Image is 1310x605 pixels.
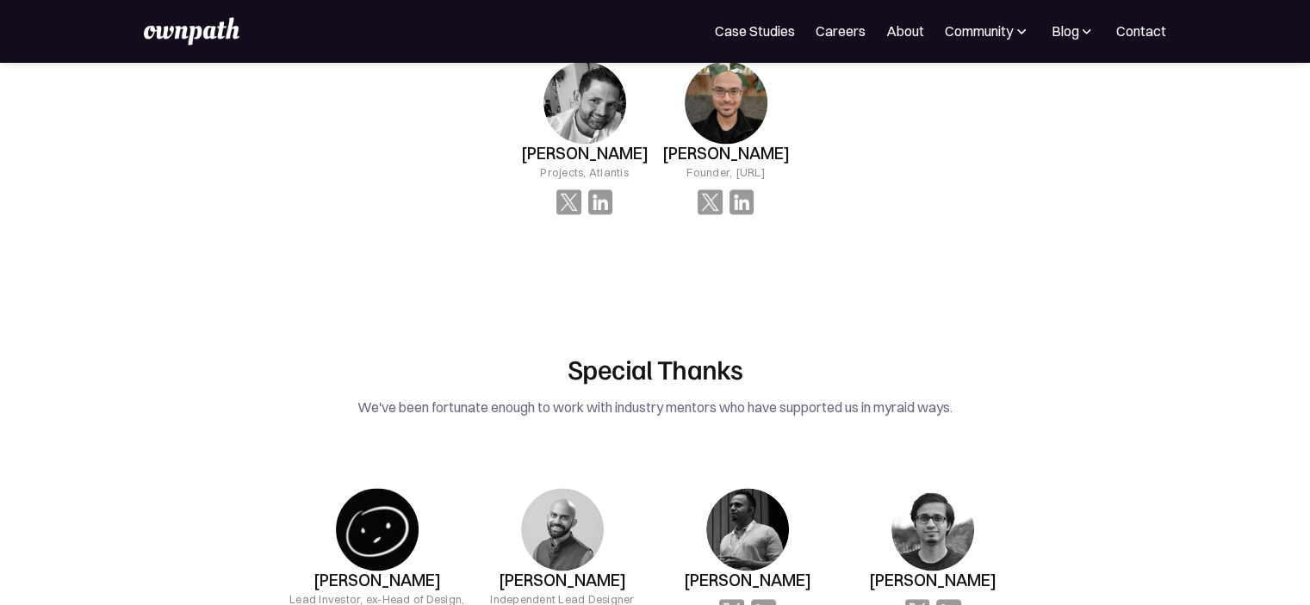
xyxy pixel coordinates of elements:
[1051,21,1078,41] div: Blog
[684,571,811,590] h3: [PERSON_NAME]
[1116,21,1166,41] a: Contact
[945,21,1013,41] div: Community
[886,21,924,41] a: About
[945,21,1030,41] div: Community
[662,144,790,164] h3: [PERSON_NAME]
[499,571,626,590] h3: [PERSON_NAME]
[715,21,795,41] a: Case Studies
[540,164,629,181] div: Projects, Atlantis
[521,144,649,164] h3: [PERSON_NAME]
[869,571,996,590] h3: [PERSON_NAME]
[250,352,1060,385] h2: Special Thanks
[314,571,441,590] h3: [PERSON_NAME]
[250,395,1060,419] div: We've been fortunate enough to work with industry mentors who have supported us in myraid ways.
[686,164,765,181] div: Founder, [URL]
[816,21,866,41] a: Careers
[1051,21,1096,41] div: Blog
